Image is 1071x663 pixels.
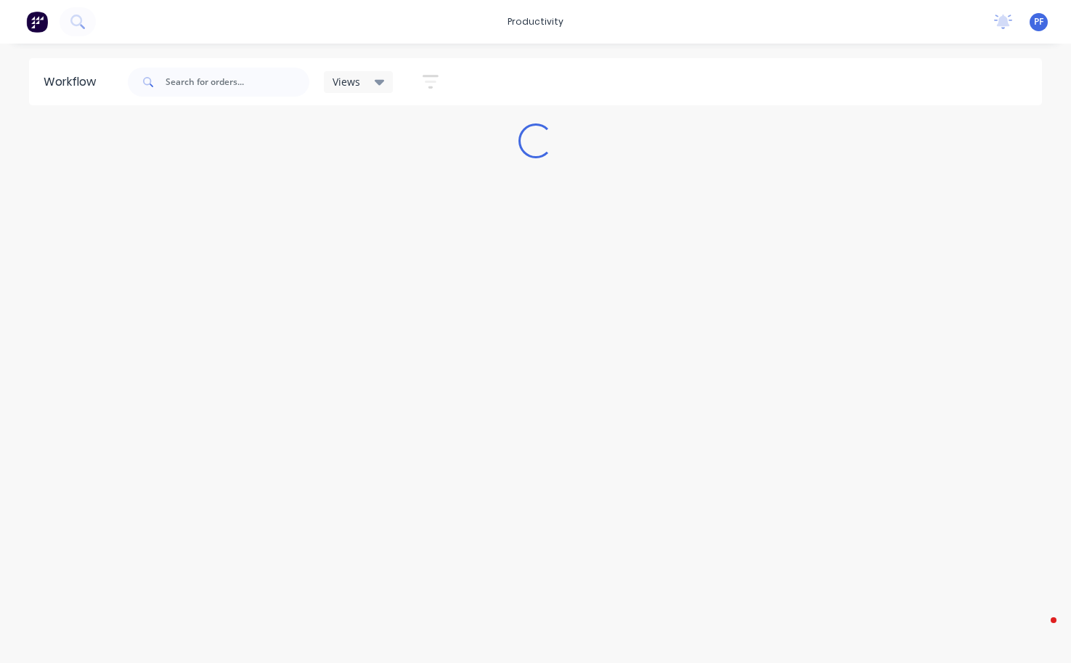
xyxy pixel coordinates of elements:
[166,68,309,97] input: Search for orders...
[1034,15,1043,28] span: PF
[44,73,103,91] div: Workflow
[26,11,48,33] img: Factory
[333,74,360,89] span: Views
[500,11,571,33] div: productivity
[1022,614,1056,648] iframe: Intercom live chat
